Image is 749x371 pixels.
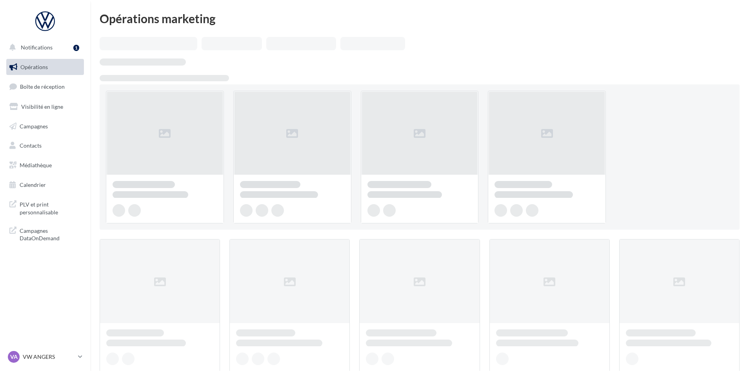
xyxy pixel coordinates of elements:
[10,353,18,361] span: VA
[73,45,79,51] div: 1
[5,157,85,174] a: Médiathèque
[5,78,85,95] a: Boîte de réception
[21,44,53,51] span: Notifications
[20,225,81,242] span: Campagnes DataOnDemand
[20,181,46,188] span: Calendrier
[20,162,52,168] span: Médiathèque
[5,118,85,135] a: Campagnes
[20,142,42,149] span: Contacts
[5,222,85,245] a: Campagnes DataOnDemand
[20,122,48,129] span: Campagnes
[5,59,85,75] a: Opérations
[5,137,85,154] a: Contacts
[5,99,85,115] a: Visibilité en ligne
[5,177,85,193] a: Calendrier
[5,39,82,56] button: Notifications 1
[20,199,81,216] span: PLV et print personnalisable
[100,13,740,24] div: Opérations marketing
[20,64,48,70] span: Opérations
[23,353,75,361] p: VW ANGERS
[21,103,63,110] span: Visibilité en ligne
[6,349,84,364] a: VA VW ANGERS
[5,196,85,219] a: PLV et print personnalisable
[20,83,65,90] span: Boîte de réception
